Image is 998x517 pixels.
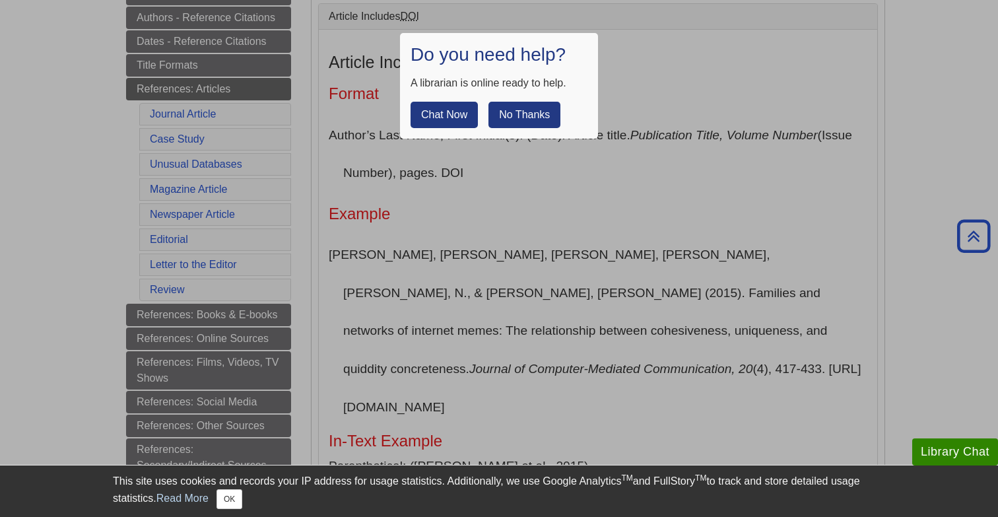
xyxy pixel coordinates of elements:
div: This site uses cookies and records your IP address for usage statistics. Additionally, we use Goo... [113,473,885,509]
h1: Do you need help? [411,44,587,66]
div: A librarian is online ready to help. [411,75,587,91]
sup: TM [621,473,632,483]
button: No Thanks [488,102,560,128]
sup: TM [695,473,706,483]
a: Read More [156,493,209,504]
button: Library Chat [912,438,998,465]
button: Chat Now [411,102,478,128]
button: Close [216,489,242,509]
